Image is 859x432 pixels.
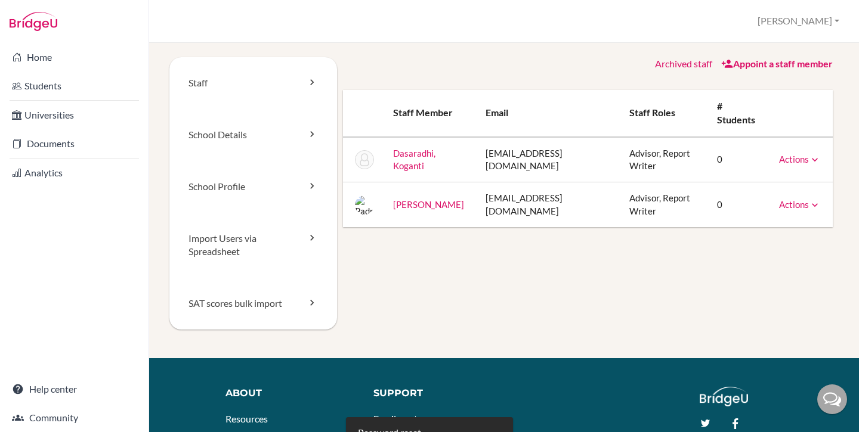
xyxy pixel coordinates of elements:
[2,132,146,156] a: Documents
[620,137,708,182] td: Advisor, Report Writer
[2,377,146,401] a: Help center
[779,199,821,210] a: Actions
[169,161,337,213] a: School Profile
[779,154,821,164] a: Actions
[2,161,146,185] a: Analytics
[620,90,708,137] th: Staff roles
[2,45,146,69] a: Home
[476,182,620,227] td: [EMAIL_ADDRESS][DOMAIN_NAME]
[393,148,435,171] a: Dasaradhi, Koganti
[169,213,337,278] a: Import Users via Spreadsheet
[655,58,712,69] a: Archived staff
[10,12,57,31] img: Bridge-U
[393,199,464,210] a: [PERSON_NAME]
[355,195,374,215] img: Padmashini Mangaraj
[2,103,146,127] a: Universities
[620,182,708,227] td: Advisor, Report Writer
[169,109,337,161] a: School Details
[355,150,374,169] img: Koganti Dasaradhi
[225,413,268,424] a: Resources
[169,278,337,330] a: SAT scores bulk import
[707,90,770,137] th: # students
[476,137,620,182] td: [EMAIL_ADDRESS][DOMAIN_NAME]
[2,406,146,430] a: Community
[707,137,770,182] td: 0
[752,10,845,32] button: [PERSON_NAME]
[384,90,477,137] th: Staff member
[476,90,620,137] th: Email
[373,387,495,400] div: Support
[721,58,833,69] a: Appoint a staff member
[169,57,337,109] a: Staff
[700,387,748,406] img: logo_white@2x-f4f0deed5e89b7ecb1c2cc34c3e3d731f90f0f143d5ea2071677605dd97b5244.png
[707,182,770,227] td: 0
[225,387,356,400] div: About
[2,74,146,98] a: Students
